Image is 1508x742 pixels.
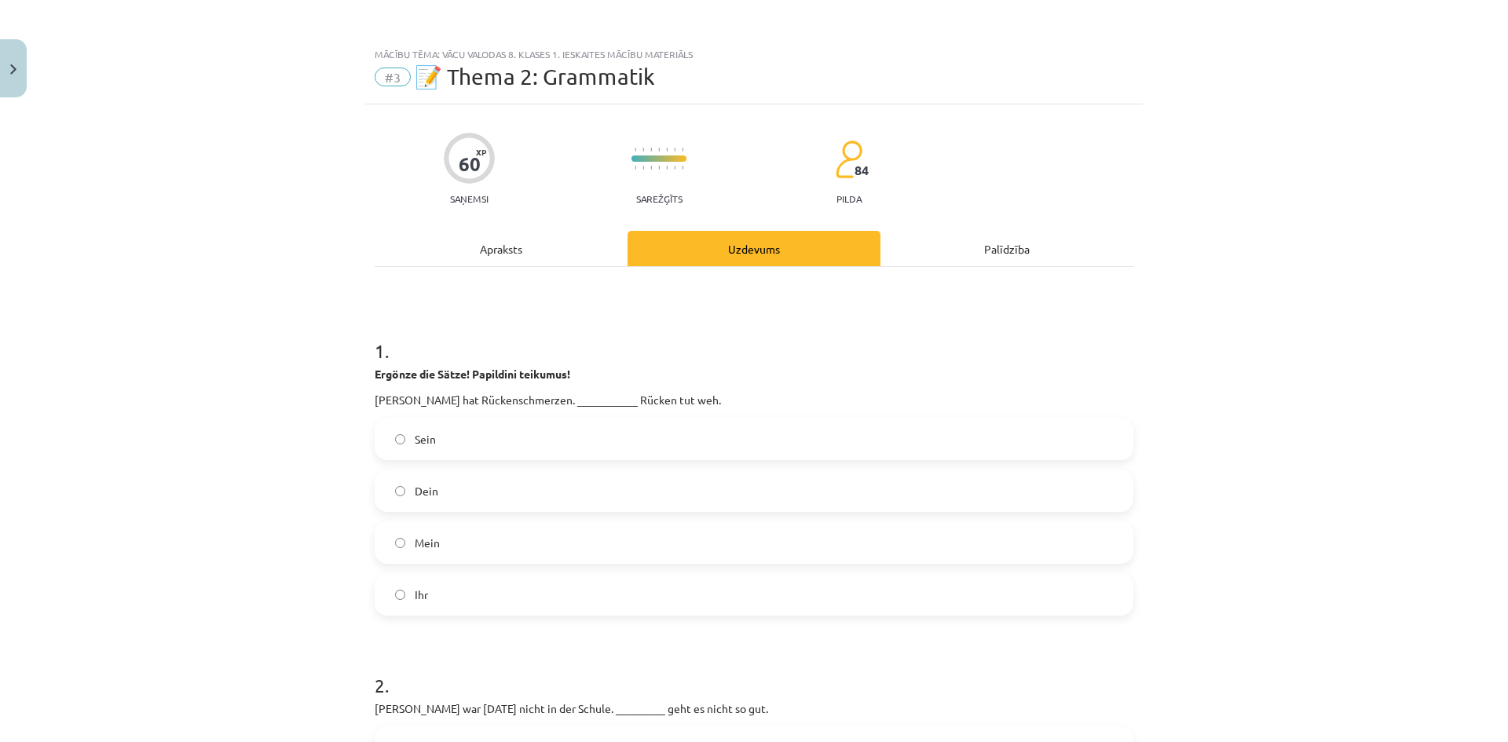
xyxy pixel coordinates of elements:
p: Sarežģīts [636,193,683,204]
div: Apraksts [375,231,628,266]
img: icon-short-line-57e1e144782c952c97e751825c79c345078a6d821885a25fce030b3d8c18986b.svg [682,166,683,170]
span: Ihr [415,587,428,603]
img: icon-short-line-57e1e144782c952c97e751825c79c345078a6d821885a25fce030b3d8c18986b.svg [674,166,675,170]
img: icon-short-line-57e1e144782c952c97e751825c79c345078a6d821885a25fce030b3d8c18986b.svg [635,166,636,170]
input: Dein [395,486,405,496]
img: icon-short-line-57e1e144782c952c97e751825c79c345078a6d821885a25fce030b3d8c18986b.svg [635,148,636,152]
div: Uzdevums [628,231,880,266]
div: Mācību tēma: Vācu valodas 8. klases 1. ieskaites mācību materiāls [375,49,1133,60]
span: 84 [855,163,869,177]
img: icon-close-lesson-0947bae3869378f0d4975bcd49f059093ad1ed9edebbc8119c70593378902aed.svg [10,64,16,75]
span: #3 [375,68,411,86]
input: Sein [395,434,405,444]
span: Dein [415,483,438,499]
span: Sein [415,431,436,448]
img: icon-short-line-57e1e144782c952c97e751825c79c345078a6d821885a25fce030b3d8c18986b.svg [658,166,660,170]
p: Saņemsi [444,193,495,204]
h1: 1 . [375,313,1133,361]
h1: 2 . [375,647,1133,696]
img: students-c634bb4e5e11cddfef0936a35e636f08e4e9abd3cc4e673bd6f9a4125e45ecb1.svg [835,140,862,179]
input: Mein [395,538,405,548]
span: Mein [415,535,440,551]
div: 60 [459,153,481,175]
p: pilda [836,193,862,204]
div: Palīdzība [880,231,1133,266]
img: icon-short-line-57e1e144782c952c97e751825c79c345078a6d821885a25fce030b3d8c18986b.svg [674,148,675,152]
img: icon-short-line-57e1e144782c952c97e751825c79c345078a6d821885a25fce030b3d8c18986b.svg [642,166,644,170]
img: icon-short-line-57e1e144782c952c97e751825c79c345078a6d821885a25fce030b3d8c18986b.svg [642,148,644,152]
input: Ihr [395,590,405,600]
span: XP [476,148,486,156]
img: icon-short-line-57e1e144782c952c97e751825c79c345078a6d821885a25fce030b3d8c18986b.svg [682,148,683,152]
span: 📝 Thema 2: Grammatik [415,64,655,90]
p: [PERSON_NAME] hat Rückenschmerzen. ___________ Rücken tut weh. [375,392,1133,408]
img: icon-short-line-57e1e144782c952c97e751825c79c345078a6d821885a25fce030b3d8c18986b.svg [666,148,668,152]
p: [PERSON_NAME] war [DATE] nicht in der Schule. _________ geht es nicht so gut. [375,700,1133,717]
img: icon-short-line-57e1e144782c952c97e751825c79c345078a6d821885a25fce030b3d8c18986b.svg [650,148,652,152]
img: icon-short-line-57e1e144782c952c97e751825c79c345078a6d821885a25fce030b3d8c18986b.svg [650,166,652,170]
b: Ergönze die Sätze! Papildini teikumus! [375,367,570,381]
img: icon-short-line-57e1e144782c952c97e751825c79c345078a6d821885a25fce030b3d8c18986b.svg [658,148,660,152]
img: icon-short-line-57e1e144782c952c97e751825c79c345078a6d821885a25fce030b3d8c18986b.svg [666,166,668,170]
